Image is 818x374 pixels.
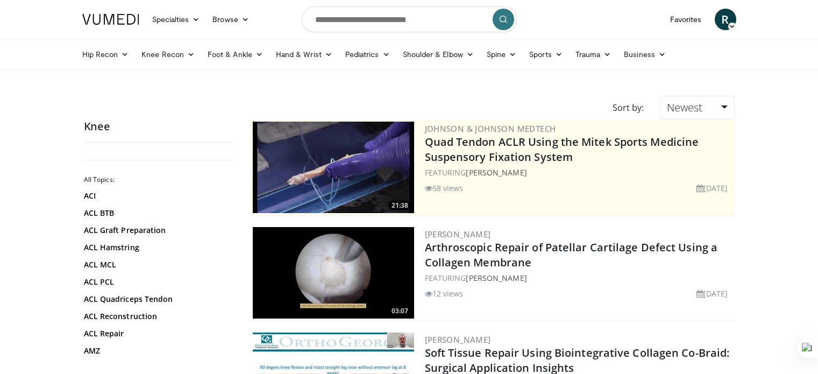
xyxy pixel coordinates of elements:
a: Hip Recon [76,44,136,65]
a: Browse [206,9,255,30]
a: Hand & Wrist [269,44,339,65]
a: Business [617,44,672,65]
div: Sort by: [604,96,652,119]
a: ACL Graft Preparation [84,225,229,236]
a: ACL Reconstruction [84,311,229,322]
span: 21:38 [388,201,411,210]
h2: All Topics: [84,175,232,184]
a: [PERSON_NAME] [466,273,527,283]
li: [DATE] [696,288,728,299]
a: Trauma [569,44,618,65]
a: ACL MCL [84,259,229,270]
a: [PERSON_NAME] [425,229,491,239]
a: ACL Repair [84,328,229,339]
input: Search topics, interventions [302,6,517,32]
a: Sports [523,44,569,65]
a: [PERSON_NAME] [466,167,527,178]
a: 21:38 [253,122,414,213]
a: AMZ [84,345,229,356]
li: [DATE] [696,182,728,194]
a: Quad Tendon ACLR Using the Mitek Sports Medicine Suspensory Fixation System [425,135,699,164]
a: Arthroscopic Repair of Patellar Cartilage Defect Using a Collagen Membrane [425,240,718,270]
h2: Knee [84,119,234,133]
a: ACL Quadriceps Tendon [84,294,229,305]
a: 03:07 [253,227,414,319]
a: R [715,9,736,30]
a: ACL Hamstring [84,242,229,253]
a: ACI [84,190,229,201]
a: ACL PCL [84,277,229,287]
a: [PERSON_NAME] [425,334,491,345]
a: Spine [480,44,523,65]
a: Knee Recon [135,44,201,65]
a: Shoulder & Elbow [396,44,480,65]
a: Anatomic ACL [84,363,229,373]
img: b78fd9da-dc16-4fd1-a89d-538d899827f1.300x170_q85_crop-smart_upscale.jpg [253,122,414,213]
a: ACL BTB [84,208,229,218]
img: VuMedi Logo [82,14,139,25]
img: f650c521-ce23-421b-92de-5cad8312c66d.300x170_q85_crop-smart_upscale.jpg [253,227,414,319]
li: 12 views [425,288,464,299]
li: 58 views [425,182,464,194]
a: Johnson & Johnson MedTech [425,123,556,134]
a: Favorites [664,9,708,30]
span: Newest [667,100,702,115]
span: 03:07 [388,306,411,316]
a: Foot & Ankle [201,44,269,65]
a: Specialties [146,9,207,30]
a: Newest [660,96,734,119]
div: FEATURING [425,167,732,178]
div: FEATURING [425,272,732,284]
a: Pediatrics [339,44,396,65]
